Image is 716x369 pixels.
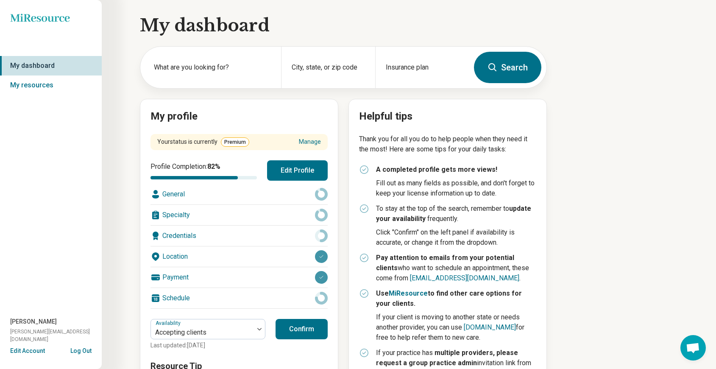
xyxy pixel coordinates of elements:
label: Availability [156,320,182,326]
div: Open chat [680,335,706,361]
strong: Use to find other care options for your clients. [376,289,522,307]
span: [PERSON_NAME][EMAIL_ADDRESS][DOMAIN_NAME] [10,328,102,343]
div: Credentials [150,226,328,246]
h2: My profile [150,109,328,124]
label: What are you looking for? [154,62,271,73]
div: Payment [150,267,328,288]
strong: update your availability [376,204,531,223]
h2: Helpful tips [359,109,536,124]
a: [DOMAIN_NAME] [464,323,516,331]
div: Specialty [150,205,328,225]
div: Location [150,246,328,267]
div: Your status is currently [157,137,249,147]
button: Search [474,52,541,83]
strong: A completed profile gets more views! [376,165,497,173]
p: Click "Confirm" on the left panel if availability is accurate, or change it from the dropdown. [376,227,536,248]
p: Last updated: [DATE] [150,341,265,350]
span: [PERSON_NAME] [10,317,57,326]
div: Profile Completion: [150,162,257,179]
button: Confirm [276,319,328,339]
strong: multiple providers, please request a group practice admin [376,349,518,367]
button: Edit Profile [267,160,328,181]
h1: My dashboard [140,14,547,37]
p: who want to schedule an appointment, these come from . [376,253,536,283]
button: Edit Account [10,347,45,355]
div: General [150,184,328,204]
p: To stay at the top of the search, remember to frequently. [376,204,536,224]
a: Manage [299,137,321,146]
span: Premium [221,137,249,147]
span: 82 % [207,162,220,171]
p: If your client is moving to another state or needs another provider, you can use for free to help... [376,312,536,343]
div: Schedule [150,288,328,308]
strong: Pay attention to emails from your potential clients [376,254,514,272]
p: Thank you for all you do to help people when they need it the most! Here are some tips for your d... [359,134,536,154]
p: Fill out as many fields as possible, and don't forget to keep your license information up to date. [376,178,536,198]
button: Log Out [70,347,92,353]
a: MiResource [389,289,428,297]
a: [EMAIL_ADDRESS][DOMAIN_NAME] [410,274,519,282]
